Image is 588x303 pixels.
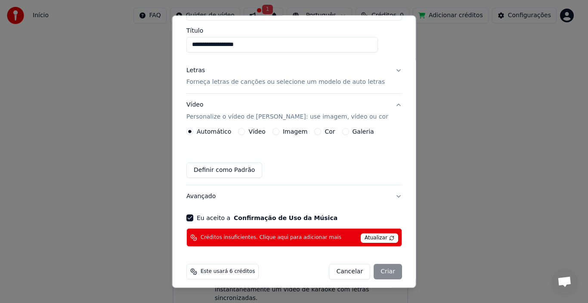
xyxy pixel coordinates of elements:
div: VídeoPersonalize o vídeo de [PERSON_NAME]: use imagem, vídeo ou cor [186,128,402,185]
label: Imagem [282,129,307,135]
label: Cor [325,129,335,135]
span: Créditos insuficientes. Clique aqui para adicionar mais [201,234,341,241]
label: Título [186,27,402,33]
button: VídeoPersonalize o vídeo de [PERSON_NAME]: use imagem, vídeo ou cor [186,94,402,128]
p: Forneça letras de canções ou selecione um modelo de auto letras [186,78,385,86]
button: Eu aceito a [234,215,337,221]
label: Eu aceito a [197,215,337,221]
label: Galeria [352,129,374,135]
button: Cancelar [329,264,370,279]
label: Automático [197,129,231,135]
button: LetrasForneça letras de canções ou selecione um modelo de auto letras [186,59,402,93]
div: Letras [186,66,205,74]
button: Avançado [186,185,402,208]
span: Este usará 6 créditos [201,268,255,275]
button: Definir como Padrão [186,162,262,178]
div: Vídeo [186,101,388,121]
span: Atualizar [361,233,398,243]
label: Vídeo [248,129,266,135]
p: Personalize o vídeo de [PERSON_NAME]: use imagem, vídeo ou cor [186,113,388,121]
